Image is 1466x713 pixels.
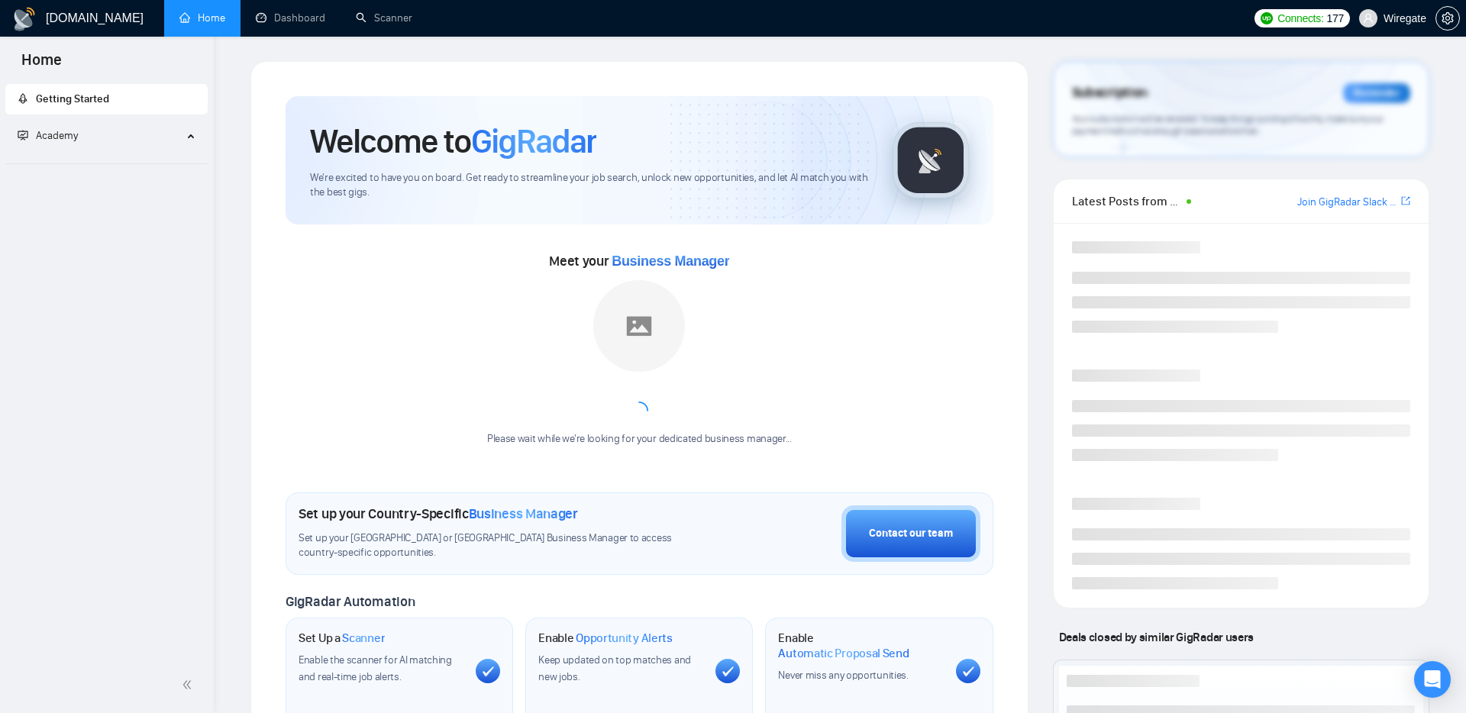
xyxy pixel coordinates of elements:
[893,122,969,198] img: gigradar-logo.png
[549,253,729,269] span: Meet your
[1327,10,1344,27] span: 177
[1261,12,1273,24] img: upwork-logo.png
[1053,624,1260,650] span: Deals closed by similar GigRadar users
[1435,6,1460,31] button: setting
[778,631,943,660] h1: Enable
[1343,83,1410,103] div: Reminder
[778,646,909,661] span: Automatic Proposal Send
[356,11,412,24] a: searchScanner
[5,84,208,115] li: Getting Started
[538,631,673,646] h1: Enable
[18,93,28,104] span: rocket
[256,11,325,24] a: dashboardDashboard
[5,157,208,167] li: Academy Homepage
[310,121,596,162] h1: Welcome to
[630,402,648,420] span: loading
[310,171,868,200] span: We're excited to have you on board. Get ready to streamline your job search, unlock new opportuni...
[299,505,578,522] h1: Set up your Country-Specific
[342,631,385,646] span: Scanner
[18,129,78,142] span: Academy
[576,631,673,646] span: Opportunity Alerts
[593,280,685,372] img: placeholder.png
[1401,194,1410,208] a: export
[469,505,578,522] span: Business Manager
[1435,12,1460,24] a: setting
[778,669,908,682] span: Never miss any opportunities.
[299,531,708,560] span: Set up your [GEOGRAPHIC_DATA] or [GEOGRAPHIC_DATA] Business Manager to access country-specific op...
[1297,194,1398,211] a: Join GigRadar Slack Community
[471,121,596,162] span: GigRadar
[179,11,225,24] a: homeHome
[1072,192,1183,211] span: Latest Posts from the GigRadar Community
[1072,80,1148,106] span: Subscription
[36,129,78,142] span: Academy
[869,525,953,542] div: Contact our team
[299,653,452,683] span: Enable the scanner for AI matching and real-time job alerts.
[612,253,729,269] span: Business Manager
[12,7,37,31] img: logo
[18,130,28,140] span: fund-projection-screen
[1401,195,1410,207] span: export
[299,631,385,646] h1: Set Up a
[478,432,801,447] div: Please wait while we're looking for your dedicated business manager...
[36,92,109,105] span: Getting Started
[1363,13,1374,24] span: user
[182,677,197,692] span: double-left
[538,653,691,683] span: Keep updated on top matches and new jobs.
[1414,661,1451,698] div: Open Intercom Messenger
[286,593,415,610] span: GigRadar Automation
[9,49,74,81] span: Home
[1436,12,1459,24] span: setting
[1277,10,1323,27] span: Connects:
[841,505,980,562] button: Contact our team
[1072,113,1384,137] span: Your subscription will be renewed. To keep things running smoothly, make sure your payment method...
